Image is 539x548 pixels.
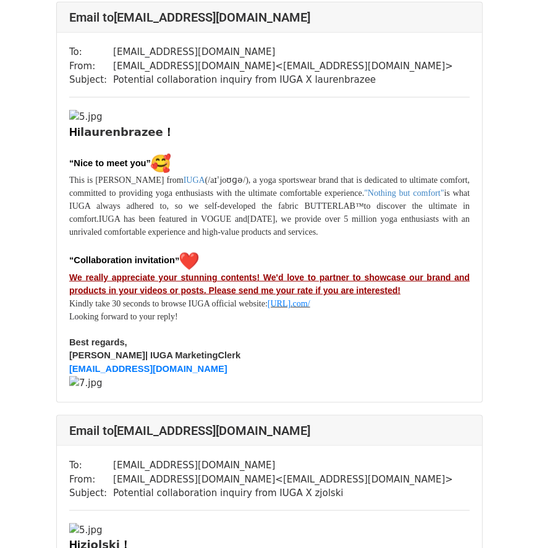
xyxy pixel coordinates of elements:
img: 7.jpg [69,376,103,390]
td: [EMAIL_ADDRESS][DOMAIN_NAME] < [EMAIL_ADDRESS][DOMAIN_NAME] > [113,473,453,487]
font: " [364,188,368,198]
span: “ [69,256,74,266]
span: , a yoga sportswear brand that is dedicated to ultimate comfor [248,175,465,185]
span: Clerk [218,350,241,360]
div: 聊天小组件 [477,489,539,548]
h4: Email to [EMAIL_ADDRESS][DOMAIN_NAME] [69,423,470,438]
td: To: [69,458,113,473]
h4: Email to [EMAIL_ADDRESS][DOMAIN_NAME] [69,10,470,25]
td: Subject: [69,486,113,500]
td: [EMAIL_ADDRESS][DOMAIN_NAME] < [EMAIL_ADDRESS][DOMAIN_NAME] > [113,59,453,74]
font: ！ [163,126,174,138]
img: 5.jpg [69,110,103,124]
img: 🥰 [151,154,171,174]
a: [EMAIL_ADDRESS][DOMAIN_NAME] [69,364,227,374]
a: [URL].com/ [268,299,310,308]
span: ” [146,158,171,168]
span: Nice to meet you [74,158,146,168]
td: [EMAIL_ADDRESS][DOMAIN_NAME] [113,45,453,59]
span: IUGA has been featured in VOGUE and [99,214,247,224]
td: [EMAIL_ADDRESS][DOMAIN_NAME] [113,458,453,473]
span: “ [69,158,74,168]
span: | IUGA Marketing [145,350,218,360]
span: Kindly take 30 seconds to browse IUGA official website: [69,299,268,308]
font: laurenbrazee [80,125,163,138]
u: We really appreciate your stunning contents! W [69,272,271,282]
span: [DATE], we provide over 5 million yoga enthusiasts with an unrivaled comfortable experience and h... [69,214,470,237]
span: [PERSON_NAME] [69,350,145,360]
td: Potential collaboration inquiry from IUGA X zjolski [113,486,453,500]
font: Nothing but comfort" [368,188,444,198]
span: Collaboration invitation [74,256,175,266]
span: Best regards, [69,337,127,347]
img: ❤️ [179,251,199,271]
td: To: [69,45,113,59]
span: ” [175,256,199,266]
td: From: [69,473,113,487]
iframe: Chat Widget [477,489,539,548]
td: From: [69,59,113,74]
td: Subject: [69,73,113,87]
img: 5.jpg [69,523,103,537]
font: Hi [69,126,80,138]
span: . [316,227,318,237]
span: is what IUGA always adhered to, so we self-developed the fabric BUTTERLAB™ [69,188,470,211]
font: IUGA [184,175,205,185]
td: Potential collaboration inquiry from IUGA X laurenbrazee [113,73,453,87]
span: This is [PERSON_NAME] from (/aɪˈjoʊɡə/) [69,175,248,185]
font: Looking forward to your reply! [69,312,178,321]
